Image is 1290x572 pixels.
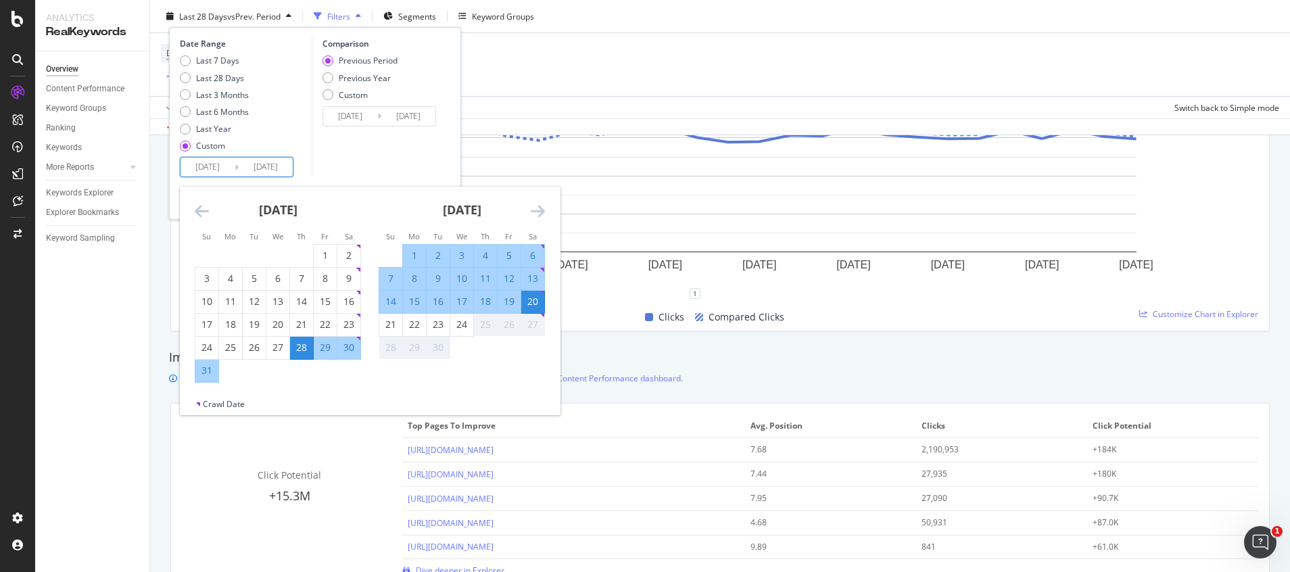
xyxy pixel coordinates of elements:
[337,313,361,336] td: Choose Saturday, August 23, 2025 as your check-in date. It’s available.
[433,231,442,241] small: Tu
[243,336,266,359] td: Choose Tuesday, August 26, 2025 as your check-in date. It’s available.
[322,55,398,66] div: Previous Period
[266,313,290,336] td: Choose Wednesday, August 20, 2025 as your check-in date. It’s available.
[381,107,435,126] input: End Date
[219,313,243,336] td: Choose Monday, August 18, 2025 as your check-in date. It’s available.
[180,38,308,49] div: Date Range
[337,295,360,308] div: 16
[195,267,219,290] td: Choose Sunday, August 3, 2025 as your check-in date. It’s available.
[498,267,521,290] td: Selected. Friday, September 12, 2025
[1244,526,1276,558] iframe: Intercom live chat
[46,231,140,245] a: Keyword Sampling
[196,140,225,151] div: Custom
[46,141,140,155] a: Keywords
[180,89,249,100] div: Last 3 Months
[322,89,398,100] div: Custom
[427,290,450,313] td: Selected. Tuesday, September 16, 2025
[427,272,450,285] div: 9
[219,295,242,308] div: 11
[379,318,402,331] div: 21
[322,72,398,83] div: Previous Year
[180,123,249,135] div: Last Year
[450,272,473,285] div: 10
[203,398,245,410] div: Crawl Date
[474,267,498,290] td: Selected. Thursday, September 11, 2025
[195,364,218,377] div: 31
[323,107,377,126] input: Start Date
[403,290,427,313] td: Selected. Monday, September 15, 2025
[498,272,521,285] div: 12
[180,55,249,66] div: Last 7 Days
[1169,97,1279,118] button: Switch back to Simple mode
[243,267,266,290] td: Choose Tuesday, August 5, 2025 as your check-in date. It’s available.
[196,89,249,100] div: Last 3 Months
[521,272,544,285] div: 13
[1174,101,1279,113] div: Switch back to Simple mode
[1093,492,1237,504] div: +90.7K
[219,341,242,354] div: 25
[290,318,313,331] div: 21
[266,295,289,308] div: 13
[408,420,736,432] span: Top pages to improve
[403,318,426,331] div: 22
[403,267,427,290] td: Selected. Monday, September 8, 2025
[408,541,494,552] a: [URL][DOMAIN_NAME]
[46,62,140,76] a: Overview
[379,341,402,354] div: 28
[1093,517,1237,529] div: +87.0K
[290,295,313,308] div: 14
[314,318,337,331] div: 22
[922,541,1066,553] div: 841
[46,121,140,135] a: Ranking
[450,318,473,331] div: 24
[219,267,243,290] td: Choose Monday, August 4, 2025 as your check-in date. It’s available.
[337,318,360,331] div: 23
[290,290,314,313] td: Choose Thursday, August 14, 2025 as your check-in date. It’s available.
[169,349,1271,366] div: Improve Rankings
[474,295,497,308] div: 18
[403,295,426,308] div: 15
[314,313,337,336] td: Choose Friday, August 22, 2025 as your check-in date. It’s available.
[474,290,498,313] td: Selected. Thursday, September 18, 2025
[386,231,395,241] small: Su
[266,272,289,285] div: 6
[339,72,391,83] div: Previous Year
[450,267,474,290] td: Selected. Wednesday, September 10, 2025
[327,10,350,22] div: Filters
[314,295,337,308] div: 15
[750,468,894,480] div: 7.44
[196,55,239,66] div: Last 7 Days
[46,206,119,220] div: Explorer Bookmarks
[450,244,474,267] td: Selected. Wednesday, September 3, 2025
[46,101,140,116] a: Keyword Groups
[249,231,258,241] small: Tu
[258,469,321,481] span: Click Potential
[521,290,545,313] td: Selected as end date. Saturday, September 20, 2025
[290,272,313,285] div: 7
[453,5,540,27] button: Keyword Groups
[46,121,76,135] div: Ranking
[314,272,337,285] div: 8
[1272,526,1283,537] span: 1
[339,89,368,100] div: Custom
[195,203,209,220] div: Move backward to switch to the previous month.
[290,267,314,290] td: Choose Thursday, August 7, 2025 as your check-in date. It’s available.
[161,97,200,118] button: Apply
[196,123,231,135] div: Last Year
[169,371,1271,385] div: info banner
[202,231,211,241] small: Su
[266,318,289,331] div: 20
[181,158,235,176] input: Start Date
[379,272,402,285] div: 7
[922,420,1078,432] span: Clicks
[266,267,290,290] td: Choose Wednesday, August 6, 2025 as your check-in date. It’s available.
[498,244,521,267] td: Selected. Friday, September 5, 2025
[259,201,297,218] strong: [DATE]
[408,493,494,504] a: [URL][DOMAIN_NAME]
[529,231,537,241] small: Sa
[227,10,281,22] span: vs Prev. Period
[1093,468,1237,480] div: +180K
[182,55,1243,293] svg: A chart.
[750,420,907,432] span: Avg. Position
[314,290,337,313] td: Choose Friday, August 15, 2025 as your check-in date. It’s available.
